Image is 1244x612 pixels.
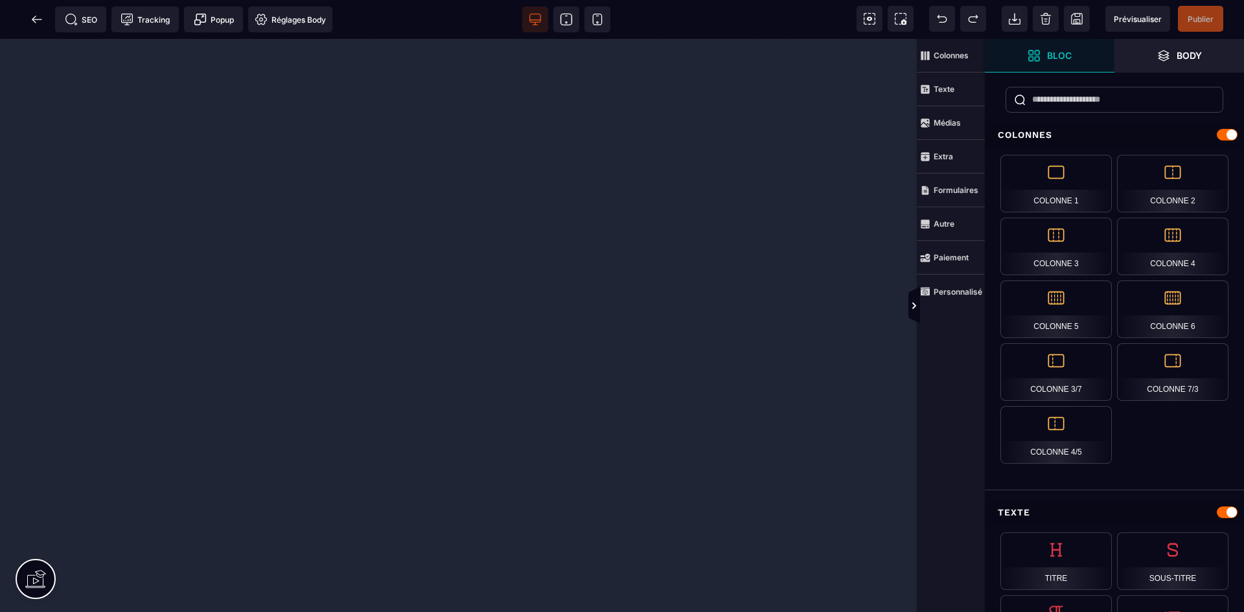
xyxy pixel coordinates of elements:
[1000,155,1112,212] div: Colonne 1
[184,6,243,32] span: Créer une alerte modale
[985,501,1244,525] div: Texte
[1188,14,1214,24] span: Publier
[888,6,914,32] span: Capture d'écran
[1117,280,1228,338] div: Colonne 6
[24,6,50,32] span: Retour
[522,6,548,32] span: Voir bureau
[934,84,954,94] strong: Texte
[917,207,985,241] span: Autre
[255,13,326,26] span: Réglages Body
[584,6,610,32] span: Voir mobile
[1178,6,1223,32] span: Enregistrer le contenu
[985,287,998,326] span: Afficher les vues
[934,118,961,128] strong: Médias
[248,6,332,32] span: Favicon
[1033,6,1059,32] span: Nettoyage
[1117,218,1228,275] div: Colonne 4
[985,123,1244,147] div: Colonnes
[917,275,985,308] span: Personnalisé
[1105,6,1170,32] span: Aperçu
[917,140,985,174] span: Extra
[934,185,978,195] strong: Formulaires
[1114,14,1162,24] span: Prévisualiser
[1000,280,1112,338] div: Colonne 5
[1064,6,1090,32] span: Enregistrer
[917,174,985,207] span: Formulaires
[934,51,969,60] strong: Colonnes
[1177,51,1202,60] strong: Body
[1002,6,1028,32] span: Importer
[917,106,985,140] span: Médias
[960,6,986,32] span: Rétablir
[194,13,234,26] span: Popup
[985,39,1114,73] span: Ouvrir les blocs
[1114,39,1244,73] span: Ouvrir les calques
[917,241,985,275] span: Paiement
[1117,532,1228,590] div: Sous-titre
[917,73,985,106] span: Texte
[934,152,953,161] strong: Extra
[934,253,969,262] strong: Paiement
[857,6,882,32] span: Voir les composants
[121,13,170,26] span: Tracking
[934,287,982,297] strong: Personnalisé
[1000,406,1112,464] div: Colonne 4/5
[65,13,97,26] span: SEO
[934,219,954,229] strong: Autre
[111,6,179,32] span: Code de suivi
[1000,343,1112,401] div: Colonne 3/7
[55,6,106,32] span: Métadata SEO
[1117,155,1228,212] div: Colonne 2
[1047,51,1072,60] strong: Bloc
[1000,532,1112,590] div: Titre
[929,6,955,32] span: Défaire
[1117,343,1228,401] div: Colonne 7/3
[917,39,985,73] span: Colonnes
[553,6,579,32] span: Voir tablette
[1000,218,1112,275] div: Colonne 3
